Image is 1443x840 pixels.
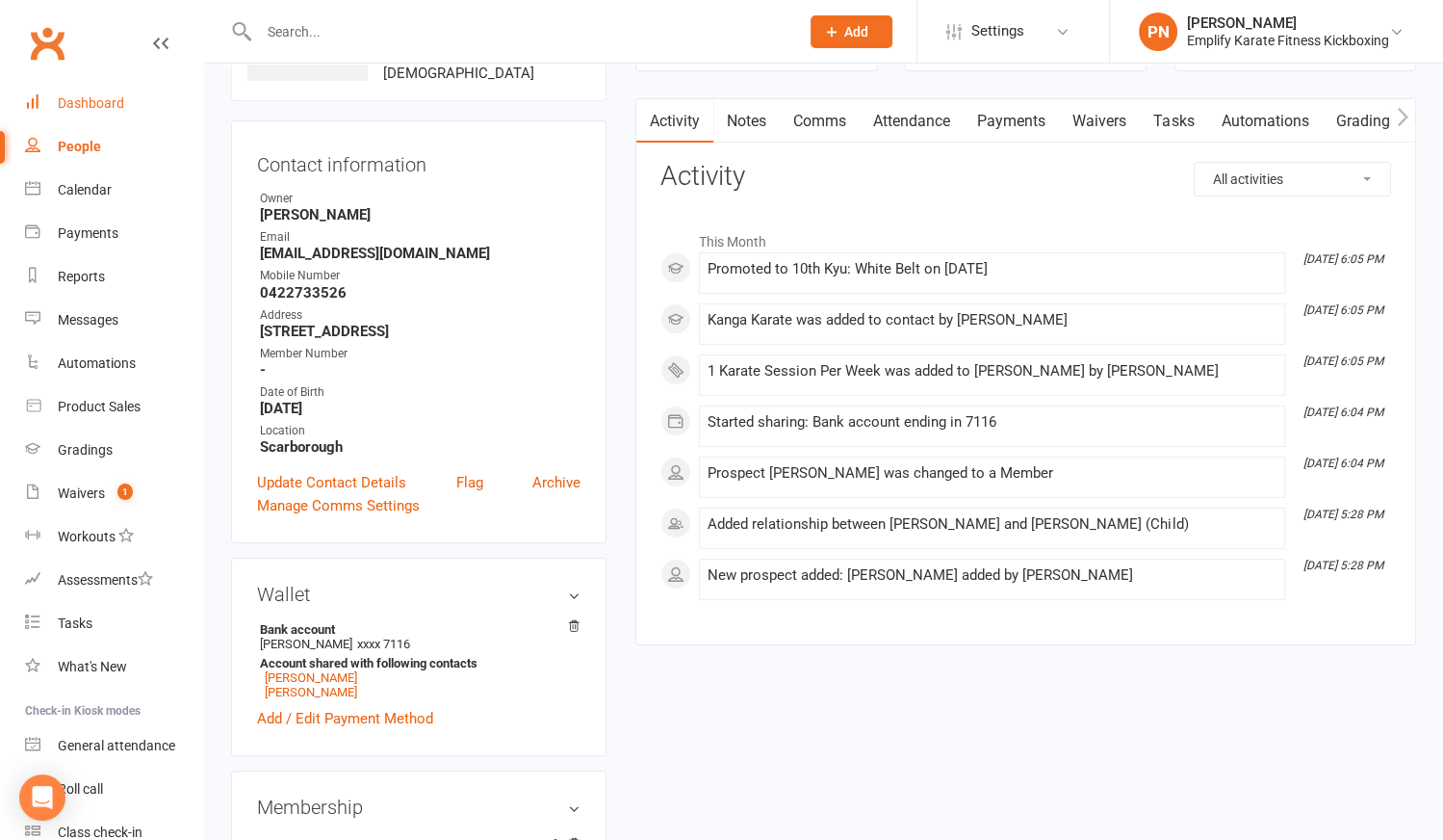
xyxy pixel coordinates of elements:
strong: - [260,361,580,379]
a: Payments [25,212,203,255]
div: Calendar [58,182,112,197]
a: Comms [780,99,860,144]
div: Assessments [58,572,153,588]
li: This Month [660,222,1391,252]
a: Payments [964,99,1059,144]
div: Waivers [58,486,105,501]
div: Messages [58,312,118,328]
a: Manage Comms Settings [257,494,420,517]
div: People [58,139,101,154]
i: [DATE] 6:05 PM [1303,252,1383,266]
div: Product Sales [58,399,141,414]
div: Kanga Karate was added to contact by [PERSON_NAME] [708,312,1276,328]
span: Add [844,24,868,39]
strong: [EMAIL_ADDRESS][DOMAIN_NAME] [260,245,580,262]
strong: [PERSON_NAME] [260,206,580,223]
a: Gradings [25,429,203,472]
a: Calendar [25,169,203,212]
a: Messages [25,299,203,342]
div: Mobile Number [260,267,580,285]
a: Reports [25,255,203,299]
strong: Scarborough [260,438,580,456]
a: Flag [456,471,483,494]
a: Add / Edit Payment Method [257,707,433,730]
a: Notes [713,99,780,144]
div: Reports [58,269,105,284]
i: [DATE] 6:04 PM [1303,406,1383,419]
h3: Contact information [257,146,580,175]
span: 1 [117,484,133,500]
div: Class check-in [58,825,142,840]
div: What's New [58,659,127,674]
a: Activity [636,99,713,144]
h3: Membership [257,797,580,818]
strong: Bank account [260,622,571,637]
strong: 0422733526 [260,284,580,302]
a: What's New [25,645,203,689]
div: Location [260,422,580,440]
div: Payments [58,225,118,241]
h3: Activity [660,162,1391,192]
span: Settings [971,10,1024,53]
strong: [STREET_ADDRESS] [260,323,580,340]
div: Email [260,228,580,247]
a: Assessments [25,559,203,602]
div: Owner [260,190,580,208]
h3: Wallet [257,584,580,605]
button: Add [811,15,892,48]
i: [DATE] 6:05 PM [1303,354,1383,368]
a: Tasks [25,602,203,645]
div: Roll call [58,781,103,797]
i: [DATE] 6:05 PM [1303,303,1383,317]
a: [PERSON_NAME] [265,670,357,685]
div: [PERSON_NAME] [1187,14,1389,32]
div: 1 Karate Session Per Week was added to [PERSON_NAME] by [PERSON_NAME] [708,363,1276,380]
a: Clubworx [23,19,71,67]
div: Workouts [58,529,116,544]
a: Workouts [25,515,203,559]
i: [DATE] 5:28 PM [1303,559,1383,572]
a: Dashboard [25,82,203,125]
a: Attendance [860,99,964,144]
span: xxxx 7116 [357,637,410,651]
a: Waivers 1 [25,472,203,515]
div: Started sharing: Bank account ending in 7116 [708,414,1276,431]
a: Automations [25,342,203,385]
div: Address [260,306,580,325]
a: General attendance kiosk mode [25,724,203,768]
strong: Account shared with following contacts [260,656,571,670]
div: Promoted to 10th Kyu: White Belt on [DATE] [708,261,1276,277]
div: Tasks [58,616,92,631]
div: Open Intercom Messenger [19,774,65,821]
span: [DEMOGRAPHIC_DATA] [383,65,534,82]
li: [PERSON_NAME] [257,619,580,702]
div: Member Number [260,345,580,363]
a: Tasks [1140,99,1207,144]
div: Dashboard [58,95,124,111]
div: New prospect added: [PERSON_NAME] added by [PERSON_NAME] [708,567,1276,584]
input: Search... [253,18,786,45]
strong: [DATE] [260,400,580,417]
div: Date of Birth [260,383,580,402]
a: Waivers [1059,99,1140,144]
a: Automations [1207,99,1322,144]
div: Automations [58,355,136,371]
a: Archive [532,471,580,494]
a: Product Sales [25,385,203,429]
div: Added relationship between [PERSON_NAME] and [PERSON_NAME] (Child) [708,516,1276,533]
div: Prospect [PERSON_NAME] was changed to a Member [708,465,1276,482]
a: [PERSON_NAME] [265,685,357,699]
div: Emplify Karate Fitness Kickboxing [1187,32,1389,49]
div: General attendance [58,738,175,753]
i: [DATE] 5:28 PM [1303,508,1383,521]
a: Update Contact Details [257,471,406,494]
a: Roll call [25,768,203,811]
div: Gradings [58,442,113,458]
i: [DATE] 6:04 PM [1303,457,1383,470]
a: People [25,125,203,169]
div: PN [1139,13,1177,51]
